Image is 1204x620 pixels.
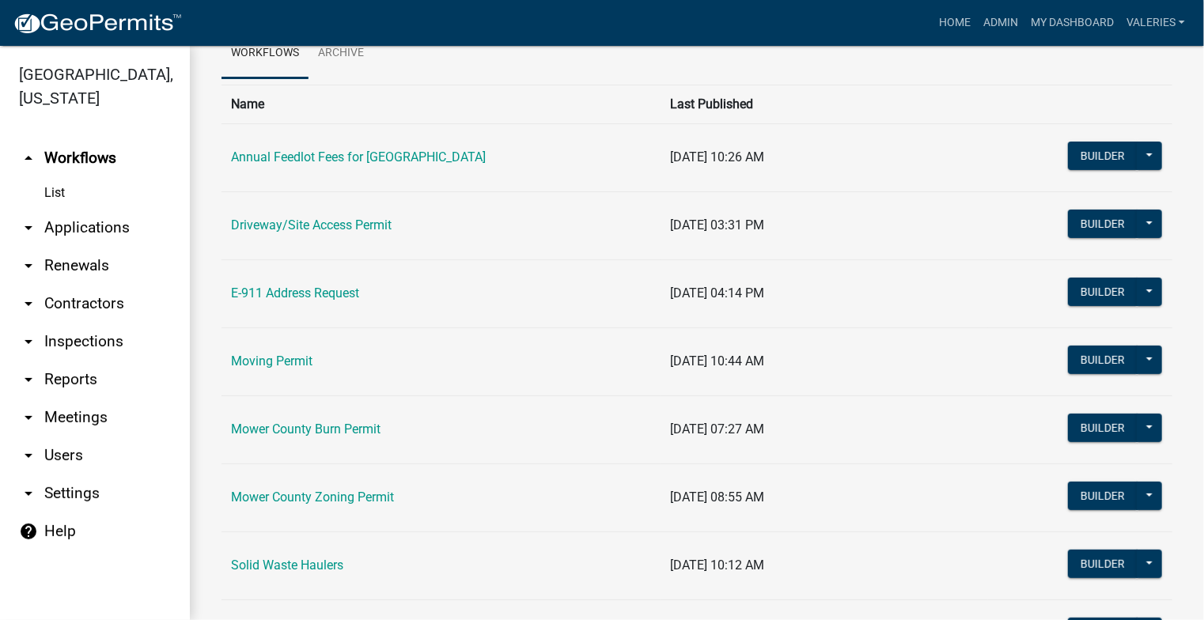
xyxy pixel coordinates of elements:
button: Builder [1068,278,1138,306]
i: arrow_drop_down [19,370,38,389]
a: Annual Feedlot Fees for [GEOGRAPHIC_DATA] [231,149,486,164]
i: arrow_drop_down [19,408,38,427]
a: Archive [309,28,373,79]
i: help [19,522,38,541]
i: arrow_drop_down [19,256,38,275]
i: arrow_drop_down [19,332,38,351]
a: Moving Permit [231,353,312,369]
i: arrow_drop_down [19,446,38,465]
span: [DATE] 04:14 PM [671,285,765,301]
a: Mower County Burn Permit [231,422,381,437]
a: Mower County Zoning Permit [231,490,394,505]
i: arrow_drop_up [19,149,38,168]
a: E-911 Address Request [231,285,359,301]
a: Workflows [221,28,309,79]
span: [DATE] 08:55 AM [671,490,765,505]
i: arrow_drop_down [19,218,38,237]
span: [DATE] 03:31 PM [671,217,765,232]
button: Builder [1068,142,1138,170]
a: Solid Waste Haulers [231,558,343,573]
button: Builder [1068,482,1138,510]
th: Name [221,85,661,123]
i: arrow_drop_down [19,294,38,313]
a: Home [933,8,977,38]
button: Builder [1068,550,1138,578]
i: arrow_drop_down [19,484,38,503]
a: Driveway/Site Access Permit [231,217,392,232]
a: valeries [1120,8,1191,38]
button: Builder [1068,210,1138,238]
th: Last Published [661,85,988,123]
span: [DATE] 10:12 AM [671,558,765,573]
span: [DATE] 10:44 AM [671,353,765,369]
a: Admin [977,8,1024,38]
a: My Dashboard [1024,8,1120,38]
span: [DATE] 10:26 AM [671,149,765,164]
span: [DATE] 07:27 AM [671,422,765,437]
button: Builder [1068,414,1138,442]
button: Builder [1068,346,1138,374]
